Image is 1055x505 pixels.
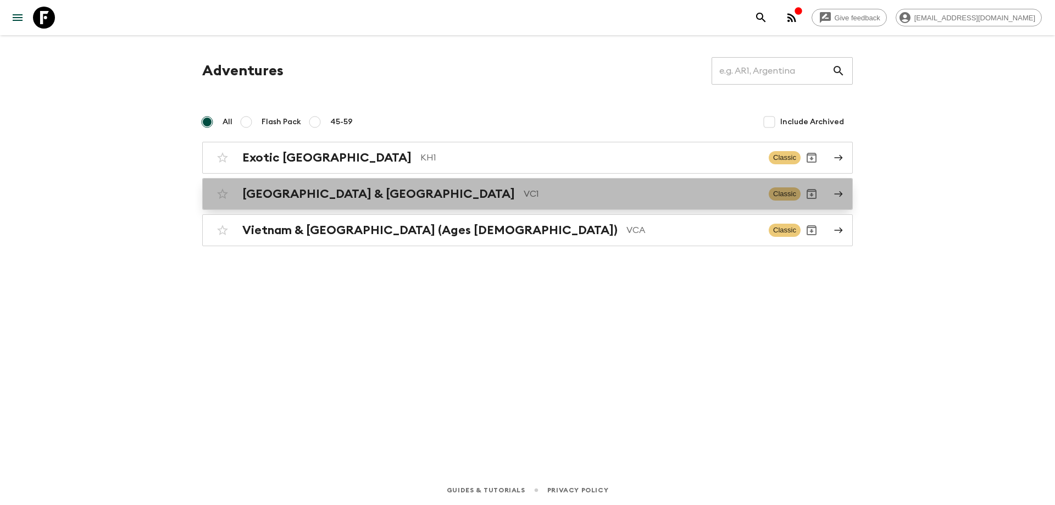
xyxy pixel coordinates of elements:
button: search adventures [750,7,772,29]
h1: Adventures [202,60,284,82]
a: Vietnam & [GEOGRAPHIC_DATA] (Ages [DEMOGRAPHIC_DATA])VCAClassicArchive [202,214,853,246]
span: Include Archived [780,116,844,127]
p: VCA [626,224,760,237]
h2: Vietnam & [GEOGRAPHIC_DATA] (Ages [DEMOGRAPHIC_DATA]) [242,223,618,237]
p: VC1 [524,187,760,201]
button: Archive [801,147,823,169]
span: 45-59 [330,116,353,127]
button: Archive [801,219,823,241]
span: Give feedback [829,14,886,22]
a: Privacy Policy [547,484,608,496]
span: Flash Pack [262,116,301,127]
button: menu [7,7,29,29]
span: All [223,116,232,127]
span: Classic [769,151,801,164]
span: [EMAIL_ADDRESS][DOMAIN_NAME] [908,14,1041,22]
a: Exotic [GEOGRAPHIC_DATA]KH1ClassicArchive [202,142,853,174]
div: [EMAIL_ADDRESS][DOMAIN_NAME] [896,9,1042,26]
a: Give feedback [812,9,887,26]
a: [GEOGRAPHIC_DATA] & [GEOGRAPHIC_DATA]VC1ClassicArchive [202,178,853,210]
input: e.g. AR1, Argentina [712,56,832,86]
a: Guides & Tutorials [447,484,525,496]
span: Classic [769,187,801,201]
h2: Exotic [GEOGRAPHIC_DATA] [242,151,412,165]
span: Classic [769,224,801,237]
p: KH1 [420,151,760,164]
h2: [GEOGRAPHIC_DATA] & [GEOGRAPHIC_DATA] [242,187,515,201]
button: Archive [801,183,823,205]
